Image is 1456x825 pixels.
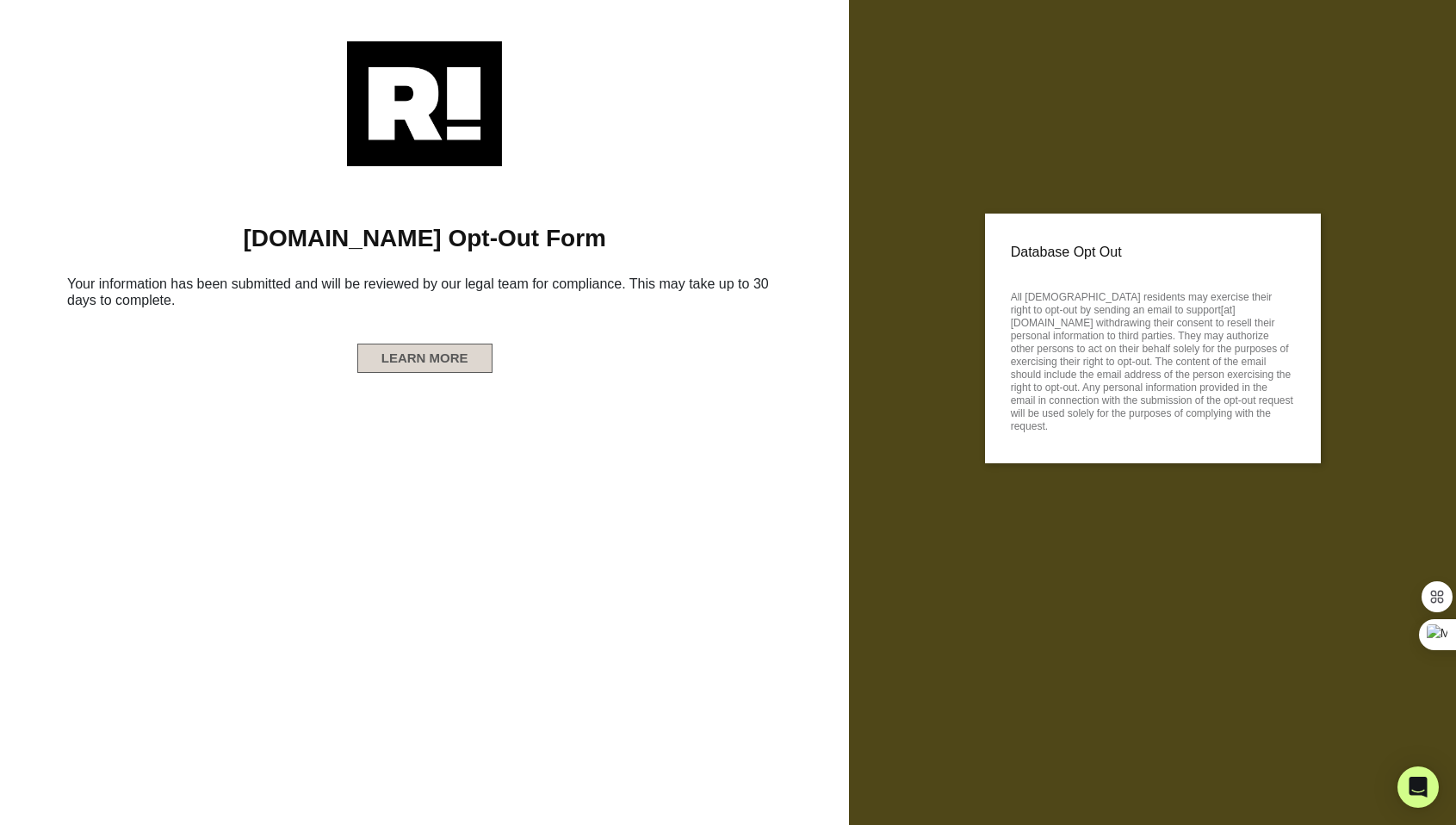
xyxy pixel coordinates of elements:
[26,224,823,253] h1: [DOMAIN_NAME] Opt-Out Form
[357,344,493,373] button: LEARN MORE
[347,41,502,166] img: Retention.com
[1011,286,1295,433] p: All [DEMOGRAPHIC_DATA] residents may exercise their right to opt-out by sending an email to suppo...
[1397,766,1439,808] div: Open Intercom Messenger
[357,346,493,360] a: LEARN MORE
[1011,239,1295,265] p: Database Opt Out
[26,269,823,322] h6: Your information has been submitted and will be reviewed by our legal team for compliance. This m...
